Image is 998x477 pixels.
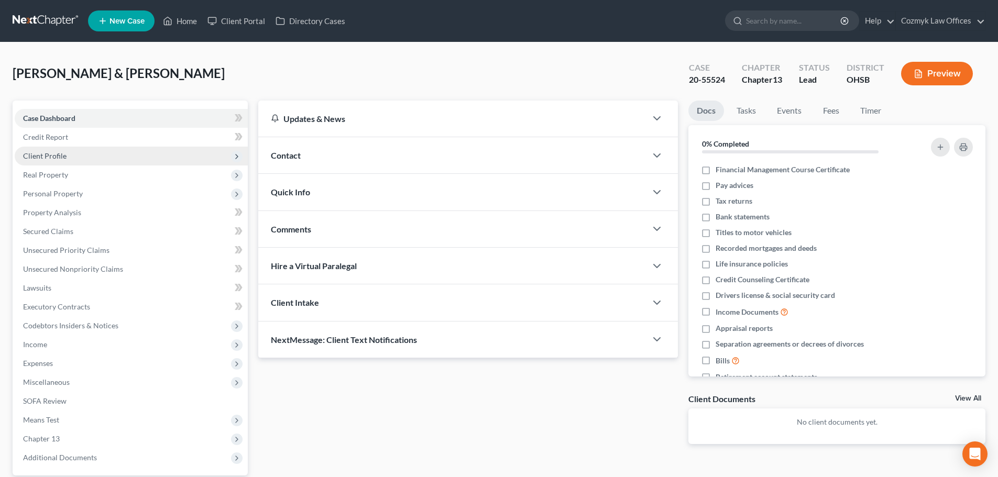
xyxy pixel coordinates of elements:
span: New Case [109,17,145,25]
span: Secured Claims [23,227,73,236]
span: Tax returns [716,196,752,206]
span: Retirement account statements [716,372,817,382]
span: Contact [271,150,301,160]
div: Case [689,62,725,74]
span: Client Profile [23,151,67,160]
span: Client Intake [271,297,319,307]
span: Bills [716,356,730,366]
a: Events [769,101,810,121]
div: District [847,62,884,74]
span: NextMessage: Client Text Notifications [271,335,417,345]
span: Unsecured Priority Claims [23,246,109,254]
a: Unsecured Priority Claims [15,241,248,260]
span: Appraisal reports [716,323,773,334]
span: Recorded mortgages and deeds [716,243,817,253]
a: Tasks [728,101,764,121]
a: Directory Cases [270,12,350,30]
a: Fees [814,101,848,121]
span: Financial Management Course Certificate [716,164,850,175]
div: Chapter [742,74,782,86]
span: Credit Report [23,132,68,141]
span: Quick Info [271,187,310,197]
span: Miscellaneous [23,378,70,386]
span: Pay advices [716,180,753,191]
a: Property Analysis [15,203,248,222]
p: No client documents yet. [697,417,977,427]
span: Hire a Virtual Paralegal [271,261,357,271]
span: Bank statements [716,212,770,222]
span: Property Analysis [23,208,81,217]
button: Preview [901,62,973,85]
span: Unsecured Nonpriority Claims [23,264,123,273]
a: Help [860,12,895,30]
a: Timer [852,101,890,121]
span: Expenses [23,359,53,368]
span: Titles to motor vehicles [716,227,792,238]
a: Cozmyk Law Offices [896,12,985,30]
a: Unsecured Nonpriority Claims [15,260,248,279]
a: SOFA Review [15,392,248,411]
a: Home [158,12,202,30]
input: Search by name... [746,11,842,30]
span: Comments [271,224,311,234]
span: Drivers license & social security card [716,290,835,301]
span: 13 [773,74,782,84]
span: Real Property [23,170,68,179]
div: Open Intercom Messenger [962,441,988,467]
span: Case Dashboard [23,114,75,123]
a: Secured Claims [15,222,248,241]
span: Executory Contracts [23,302,90,311]
div: OHSB [847,74,884,86]
a: Lawsuits [15,279,248,297]
div: Status [799,62,830,74]
span: Chapter 13 [23,434,60,443]
span: [PERSON_NAME] & [PERSON_NAME] [13,65,225,81]
div: Updates & News [271,113,634,124]
span: Additional Documents [23,453,97,462]
span: Income Documents [716,307,778,317]
a: Executory Contracts [15,297,248,316]
strong: 0% Completed [702,139,749,148]
a: View All [955,395,981,402]
span: Lawsuits [23,283,51,292]
a: Case Dashboard [15,109,248,128]
a: Credit Report [15,128,248,147]
span: Codebtors Insiders & Notices [23,321,118,330]
span: Income [23,340,47,349]
span: Life insurance policies [716,259,788,269]
div: Chapter [742,62,782,74]
a: Client Portal [202,12,270,30]
span: Personal Property [23,189,83,198]
span: Separation agreements or decrees of divorces [716,339,864,349]
a: Docs [688,101,724,121]
span: Means Test [23,415,59,424]
span: SOFA Review [23,396,67,405]
div: Client Documents [688,393,755,404]
div: 20-55524 [689,74,725,86]
div: Lead [799,74,830,86]
span: Credit Counseling Certificate [716,274,809,285]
